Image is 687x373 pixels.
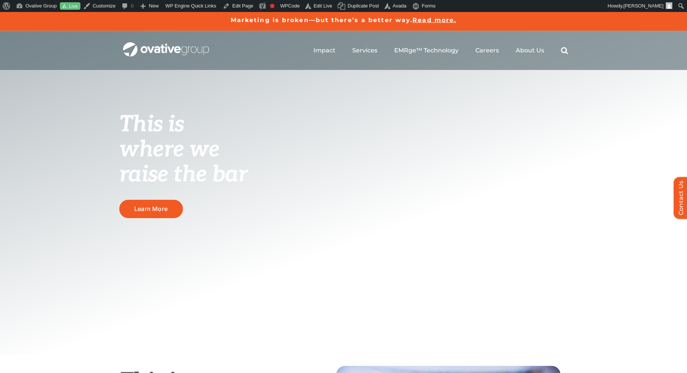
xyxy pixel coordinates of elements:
a: OG_Full_horizontal_WHT [123,42,209,49]
span: where we raise the bar [119,136,248,188]
a: About Us [516,47,544,54]
a: Learn More [119,200,183,218]
a: EMRge™ Technology [394,47,458,54]
a: Careers [475,47,499,54]
a: Search [561,47,568,54]
a: Impact [313,47,335,54]
span: This is [119,111,184,138]
span: Learn More [134,205,168,213]
a: Marketing is broken—but there’s a better way. [231,16,413,24]
a: Services [352,47,377,54]
div: Focus keyphrase not set [270,4,275,8]
a: Read more. [412,16,456,24]
a: Live [60,2,80,10]
span: [PERSON_NAME] [623,3,663,9]
nav: Menu [313,39,568,62]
